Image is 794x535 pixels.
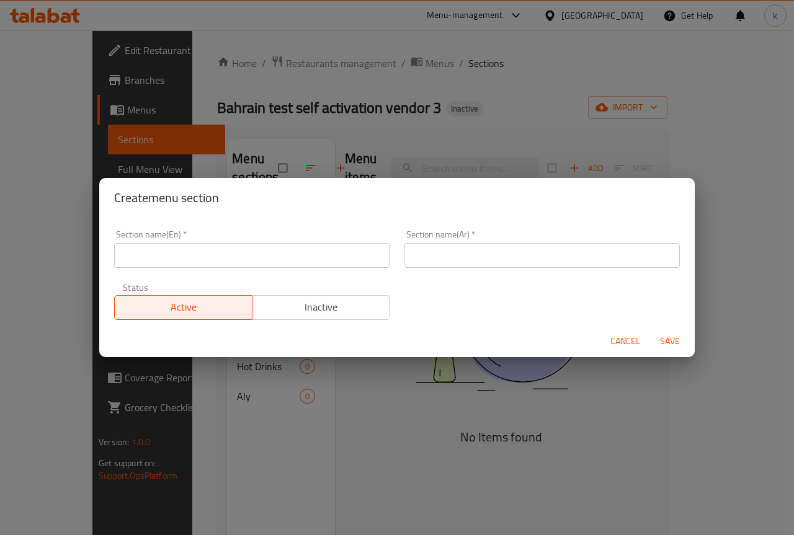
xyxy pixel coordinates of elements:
span: Save [655,334,685,349]
button: Save [650,330,690,353]
h2: Create menu section [114,188,680,208]
span: Cancel [610,334,640,349]
input: Please enter section name(en) [114,243,390,268]
button: Cancel [605,330,645,353]
span: Active [120,298,248,316]
button: Inactive [252,295,390,320]
input: Please enter section name(ar) [404,243,680,268]
button: Active [114,295,252,320]
span: Inactive [257,298,385,316]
